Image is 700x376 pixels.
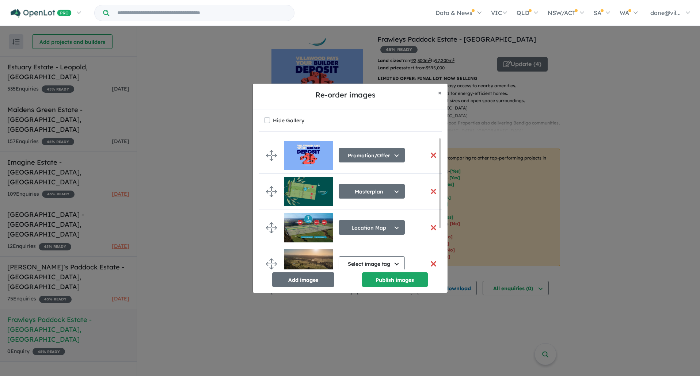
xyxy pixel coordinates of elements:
button: Add images [272,272,334,287]
button: Location Map [339,220,405,235]
span: × [438,88,442,97]
button: Publish images [362,272,428,287]
label: Hide Gallery [273,115,304,126]
img: drag.svg [266,222,277,233]
img: drag.svg [266,186,277,197]
img: Frawleys%20Paddock%20Estate%20-%20Axe%20Creek___1727139437.jpg [284,177,333,206]
img: drag.svg [266,150,277,161]
img: Frawleys%20Paddock%20Estate%20-%20Axe%20Creek___1727155331.jpg [284,213,333,242]
button: Promotion/Offer [339,148,405,162]
span: dane@vil... [650,9,681,16]
input: Try estate name, suburb, builder or developer [111,5,293,21]
button: Masterplan [339,184,405,199]
button: Select image tag [339,256,405,271]
img: drag.svg [266,258,277,269]
img: Frawleys%20Paddock%20Estate%20-%20Axe%20Creek___1727155395.jpg [284,249,333,279]
img: Frawleys%20Paddock%20Estate%20-%20Axe%20Creek___1727154883.jpg [284,141,333,170]
h5: Re-order images [259,89,432,100]
img: Openlot PRO Logo White [11,9,72,18]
